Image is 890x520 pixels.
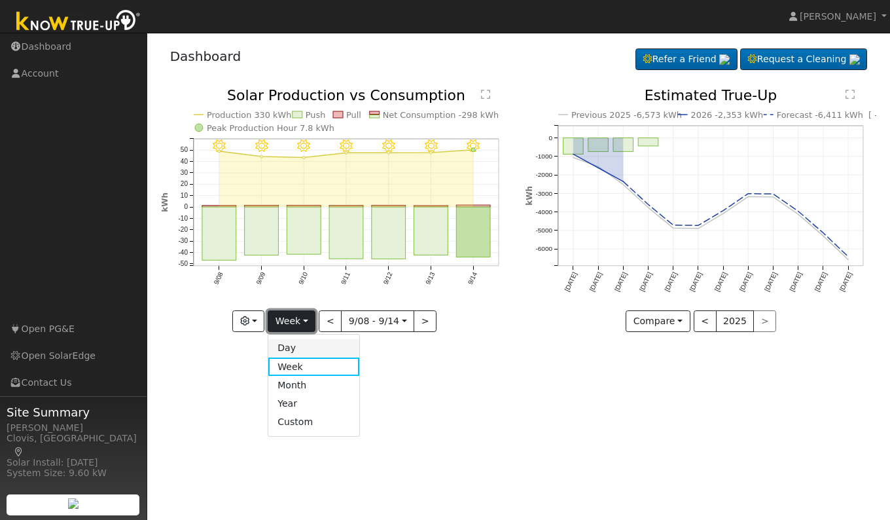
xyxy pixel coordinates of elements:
rect: onclick="" [456,207,490,257]
circle: onclick="" [746,191,751,196]
a: Year [268,394,359,413]
text: [DATE] [664,271,679,293]
button: < [694,310,717,333]
i: 9/09 - Clear [255,139,268,153]
text: 2026 -2,353 kWh [691,110,764,120]
a: Month [268,376,359,394]
circle: onclick="" [796,212,801,217]
text: 10 [180,192,188,199]
i: 9/14 - Clear [467,139,480,153]
circle: onclick="" [696,226,701,231]
button: > [414,310,436,333]
text: Estimated True-Up [645,87,777,103]
text: 0 [184,204,188,211]
a: Custom [268,413,359,431]
text: [DATE] [638,271,653,293]
i: 9/10 - MostlyClear [297,139,310,153]
text: -50 [178,261,188,268]
circle: onclick="" [746,195,751,200]
img: retrieve [849,54,860,65]
text: -5000 [535,227,552,234]
text: Net Consumption -298 kWh [382,110,499,120]
text: 40 [180,158,188,165]
rect: onclick="" [456,205,490,207]
button: 2025 [716,310,755,333]
rect: onclick="" [287,207,321,254]
a: Request a Cleaning [740,48,867,71]
circle: onclick="" [429,151,432,154]
text: kWh [525,186,534,206]
img: retrieve [719,54,730,65]
rect: onclick="" [414,207,448,255]
circle: onclick="" [260,155,262,158]
circle: onclick="" [845,254,851,259]
text: 9/14 [467,271,478,286]
circle: onclick="" [620,182,626,187]
text: 9/11 [340,271,351,286]
a: Dashboard [170,48,241,64]
text: -4000 [535,208,552,215]
i: 9/13 - Clear [425,139,438,153]
text: [DATE] [563,271,578,293]
text: 9/10 [297,271,309,286]
text: [DATE] [813,271,828,293]
text: [DATE] [613,271,628,293]
circle: onclick="" [771,191,776,196]
div: Clovis, [GEOGRAPHIC_DATA] [7,432,140,459]
div: [PERSON_NAME] [7,421,140,435]
i: 9/11 - Clear [340,139,353,153]
text: Solar Production vs Consumption [227,87,465,103]
text: -2000 [535,172,552,179]
rect: onclick="" [613,138,633,152]
circle: onclick="" [387,151,390,154]
a: Week [268,358,359,376]
text: 9/12 [382,271,393,286]
circle: onclick="" [620,179,626,184]
button: Week [268,310,315,333]
text: Previous 2025 -6,573 kWh [571,110,682,120]
circle: onclick="" [302,157,305,159]
text: 9/08 [212,271,224,286]
div: Solar Install: [DATE] [7,456,140,470]
text: [DATE] [789,271,804,293]
text: -10 [178,215,188,222]
i: 9/08 - Clear [213,139,226,153]
text: [DATE] [764,271,779,293]
text: [DATE] [713,271,728,293]
text: kWh [160,193,169,212]
rect: onclick="" [414,206,448,207]
circle: onclick="" [696,223,701,229]
text: 9/09 [255,271,266,286]
rect: onclick="" [588,138,609,152]
text: 20 [180,181,188,188]
a: Day [268,339,359,358]
text: Pull [346,110,361,120]
rect: onclick="" [287,206,321,208]
text: Peak Production Hour 7.8 kWh [207,123,334,133]
circle: onclick="" [771,195,776,200]
circle: onclick="" [796,209,801,214]
rect: onclick="" [638,138,658,146]
text:  [481,89,490,100]
rect: onclick="" [202,207,236,260]
span: Site Summary [7,403,140,421]
circle: onclick="" [646,202,651,208]
text: Production 330 kWh [207,110,291,120]
circle: onclick="" [821,233,826,238]
rect: onclick="" [329,206,363,207]
div: System Size: 9.60 kW [7,466,140,480]
circle: onclick="" [671,223,676,228]
text: -40 [178,249,188,256]
img: retrieve [68,498,79,509]
text: [DATE] [688,271,703,293]
button: < [319,310,342,333]
circle: onclick="" [845,257,851,263]
button: Compare [626,310,690,333]
span: [PERSON_NAME] [800,11,876,22]
button: 9/08 - 9/14 [341,310,414,333]
text: 9/13 [424,271,436,286]
text: -20 [178,226,188,233]
circle: onclick="" [471,148,475,152]
circle: onclick="" [671,226,676,231]
rect: onclick="" [244,207,278,255]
